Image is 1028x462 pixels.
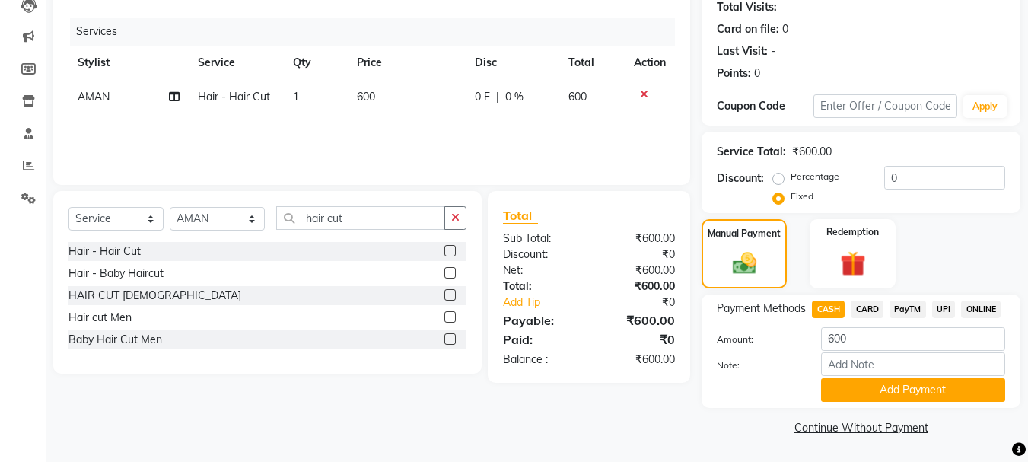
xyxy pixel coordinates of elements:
[826,225,879,239] label: Redemption
[276,206,445,230] input: Search or Scan
[812,301,845,318] span: CASH
[963,95,1007,118] button: Apply
[705,420,1017,436] a: Continue Without Payment
[890,301,926,318] span: PayTM
[589,279,686,295] div: ₹600.00
[492,231,589,247] div: Sub Total:
[832,248,874,279] img: _gift.svg
[705,333,809,346] label: Amount:
[492,295,605,311] a: Add Tip
[466,46,559,80] th: Disc
[589,263,686,279] div: ₹600.00
[932,301,956,318] span: UPI
[284,46,348,80] th: Qty
[589,330,686,349] div: ₹0
[492,247,589,263] div: Discount:
[717,144,786,160] div: Service Total:
[78,90,110,104] span: AMAN
[68,310,132,326] div: Hair cut Men
[475,89,490,105] span: 0 F
[813,94,957,118] input: Enter Offer / Coupon Code
[821,327,1005,351] input: Amount
[589,231,686,247] div: ₹600.00
[492,311,589,330] div: Payable:
[68,288,241,304] div: HAIR CUT [DEMOGRAPHIC_DATA]
[606,295,687,311] div: ₹0
[717,43,768,59] div: Last Visit:
[705,358,809,372] label: Note:
[717,170,764,186] div: Discount:
[754,65,760,81] div: 0
[68,46,189,80] th: Stylist
[492,263,589,279] div: Net:
[717,21,779,37] div: Card on file:
[68,266,164,282] div: Hair - Baby Haircut
[70,18,686,46] div: Services
[348,46,466,80] th: Price
[492,279,589,295] div: Total:
[782,21,788,37] div: 0
[725,250,764,277] img: _cash.svg
[851,301,883,318] span: CARD
[568,90,587,104] span: 600
[821,378,1005,402] button: Add Payment
[589,311,686,330] div: ₹600.00
[496,89,499,105] span: |
[505,89,524,105] span: 0 %
[771,43,775,59] div: -
[589,247,686,263] div: ₹0
[717,65,751,81] div: Points:
[492,352,589,368] div: Balance :
[821,352,1005,376] input: Add Note
[198,90,270,104] span: Hair - Hair Cut
[68,244,141,260] div: Hair - Hair Cut
[961,301,1001,318] span: ONLINE
[492,330,589,349] div: Paid:
[791,170,839,183] label: Percentage
[503,208,538,224] span: Total
[189,46,285,80] th: Service
[293,90,299,104] span: 1
[708,227,781,241] label: Manual Payment
[717,301,806,317] span: Payment Methods
[791,190,813,203] label: Fixed
[792,144,832,160] div: ₹600.00
[625,46,675,80] th: Action
[357,90,375,104] span: 600
[68,332,162,348] div: Baby Hair Cut Men
[589,352,686,368] div: ₹600.00
[717,98,813,114] div: Coupon Code
[559,46,625,80] th: Total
